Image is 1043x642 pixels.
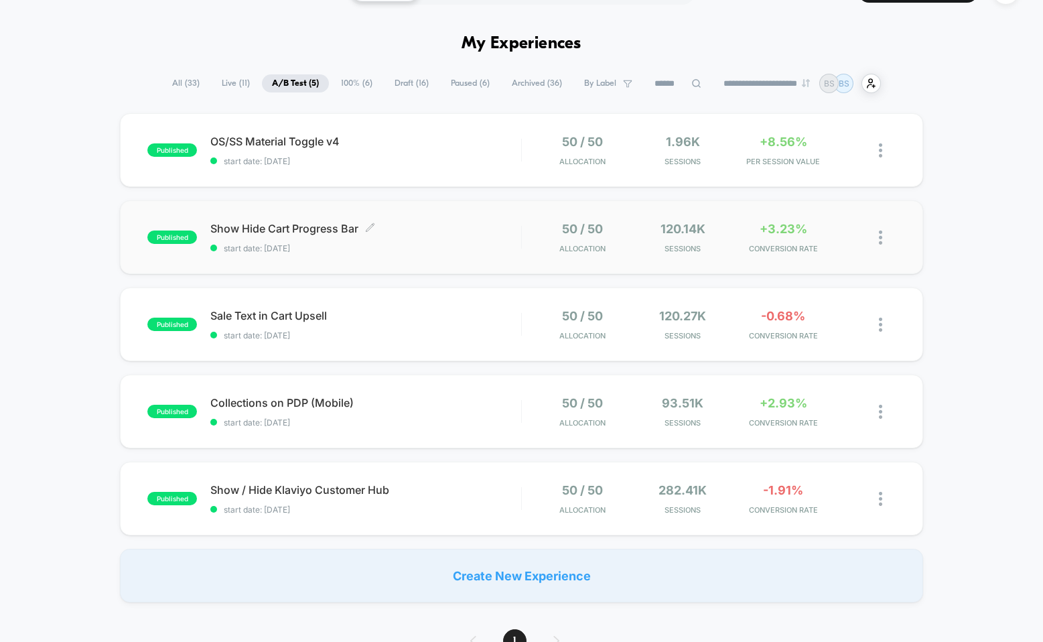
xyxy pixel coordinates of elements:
span: 282.41k [658,483,707,497]
span: published [147,231,197,244]
span: Allocation [559,244,606,253]
span: CONVERSION RATE [736,244,830,253]
span: A/B Test ( 5 ) [262,74,329,92]
span: start date: [DATE] [210,505,521,515]
span: Draft ( 16 ) [385,74,439,92]
span: Allocation [559,418,606,428]
p: BS [824,78,835,88]
span: 1.96k [666,135,700,149]
span: Show / Hide Klaviyo Customer Hub [210,483,521,497]
div: Create New Experience [120,549,923,602]
span: Paused ( 6 ) [441,74,500,92]
span: Show Hide Cart Progress Bar [210,222,521,235]
span: 50 / 50 [562,222,603,236]
h1: My Experiences [462,34,581,54]
span: All ( 33 ) [162,74,210,92]
span: published [147,143,197,157]
span: start date: [DATE] [210,330,521,340]
span: Allocation [559,505,606,515]
span: 50 / 50 [562,396,603,410]
img: close [879,318,882,332]
img: close [879,231,882,245]
span: Allocation [559,331,606,340]
img: close [879,405,882,419]
span: 50 / 50 [562,309,603,323]
span: CONVERSION RATE [736,331,830,340]
span: +2.93% [760,396,807,410]
span: published [147,318,197,331]
span: Live ( 11 ) [212,74,260,92]
span: PER SESSION VALUE [736,157,830,166]
span: 100% ( 6 ) [331,74,383,92]
span: Sessions [636,418,729,428]
p: BS [839,78,849,88]
img: end [802,79,810,87]
span: start date: [DATE] [210,418,521,428]
span: Sessions [636,505,729,515]
span: +8.56% [760,135,807,149]
span: 120.27k [659,309,706,323]
span: Sale Text in Cart Upsell [210,309,521,322]
span: -0.68% [761,309,805,323]
span: start date: [DATE] [210,243,521,253]
span: 120.14k [660,222,705,236]
img: close [879,492,882,506]
span: CONVERSION RATE [736,505,830,515]
span: 50 / 50 [562,135,603,149]
span: start date: [DATE] [210,156,521,166]
span: +3.23% [760,222,807,236]
span: CONVERSION RATE [736,418,830,428]
span: published [147,405,197,418]
span: Sessions [636,244,729,253]
span: By Label [584,78,616,88]
span: OS/SS Material Toggle v4 [210,135,521,148]
span: Archived ( 36 ) [502,74,572,92]
span: Sessions [636,331,729,340]
span: 93.51k [662,396,703,410]
span: Allocation [559,157,606,166]
span: Collections on PDP (Mobile) [210,396,521,409]
img: close [879,143,882,157]
span: published [147,492,197,505]
span: 50 / 50 [562,483,603,497]
span: Sessions [636,157,729,166]
span: -1.91% [763,483,803,497]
